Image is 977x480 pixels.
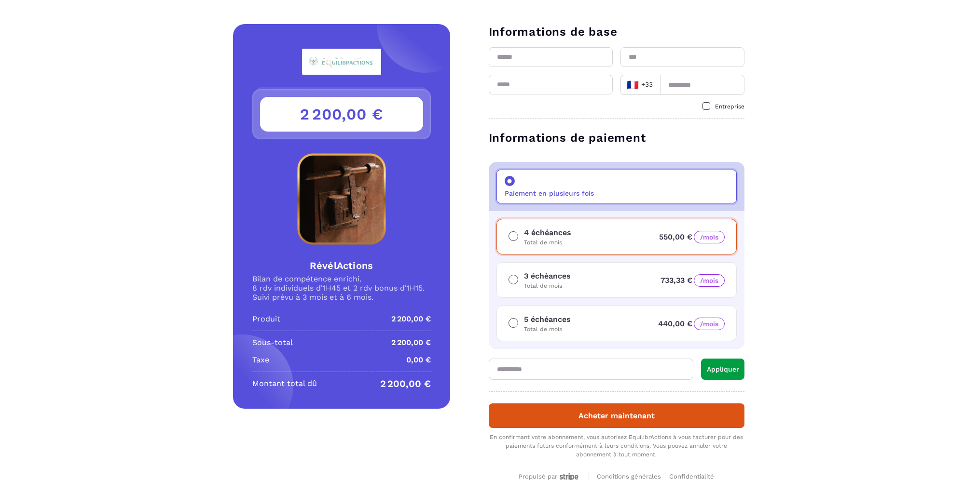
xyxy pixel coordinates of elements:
[489,403,744,428] button: Acheter maintenant
[715,103,744,110] span: Entreprise
[655,78,657,92] input: Search for option
[658,319,725,328] span: 440,00 €
[661,276,725,285] span: 733,33 €
[489,433,744,459] div: En confirmant votre abonnement, vous autorisez EquilibrActions à vous facturer pour des paiements...
[524,239,571,246] p: Total de mois
[252,259,431,272] h4: RévélActions
[694,231,725,243] span: /mois
[524,325,571,333] p: Total de mois
[252,151,431,247] img: Product Image
[252,293,431,302] p: Suivi prévu à 3 mois et à 6 mois.
[669,473,714,480] span: Confidentialité
[406,354,431,366] p: 0,00 €
[489,24,744,40] h3: Informations de base
[597,473,661,480] span: Conditions générales
[252,313,280,325] p: Produit
[694,318,725,330] span: /mois
[505,189,594,197] p: Paiement en plusieurs fois
[260,97,423,132] h3: 2 200,00 €
[524,314,571,325] p: 5 échéances
[302,48,381,75] img: logo
[524,282,571,290] p: Total de mois
[620,75,660,95] div: Search for option
[489,130,744,146] h3: Informations de paiement
[524,227,571,239] p: 4 échéances
[524,270,571,282] p: 3 échéances
[627,78,639,92] span: 🇫🇷
[694,274,725,287] span: /mois
[626,78,653,92] span: +33
[380,378,431,389] p: 2 200,00 €
[701,359,744,380] button: Appliquer
[391,313,431,325] p: 2 200,00 €
[252,274,431,283] p: Bilan de compétence enrichi.
[252,283,431,293] p: 8 rdv individuels d'1H45 et 2 rdv bonus d'1H15.
[391,337,431,348] p: 2 200,00 €
[659,232,725,241] span: 550,00 €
